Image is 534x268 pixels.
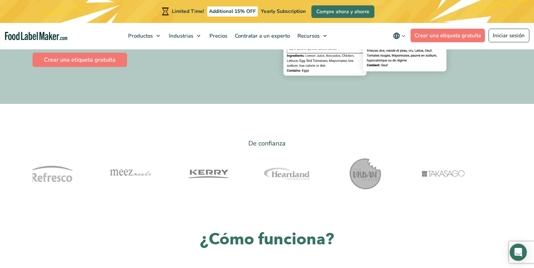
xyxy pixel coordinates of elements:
div: Open Intercom Messenger [510,244,527,261]
span: Limited Time! [172,8,204,15]
a: Productos [125,23,164,49]
a: Contratar a un experto [231,23,292,49]
a: Recursos [294,23,330,49]
h2: ¿Cómo funciona? [33,229,501,250]
a: Iniciar sesión [489,29,529,42]
span: Recursos [295,32,320,39]
span: Additional 15% OFF [207,6,258,16]
p: De confianza [33,138,501,149]
a: Crear una etiqueta gratuita [33,53,127,67]
a: Crear una etiqueta gratuita [411,29,485,42]
span: Productos [126,32,154,39]
a: Industrias [165,23,204,49]
span: Contratar a un experto [233,32,291,39]
a: Precios [206,23,229,49]
span: Industrias [167,32,194,39]
span: Yearly Subscription [261,8,306,15]
span: Precios [207,32,228,39]
a: Compre ahora y ahorre [311,5,374,18]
